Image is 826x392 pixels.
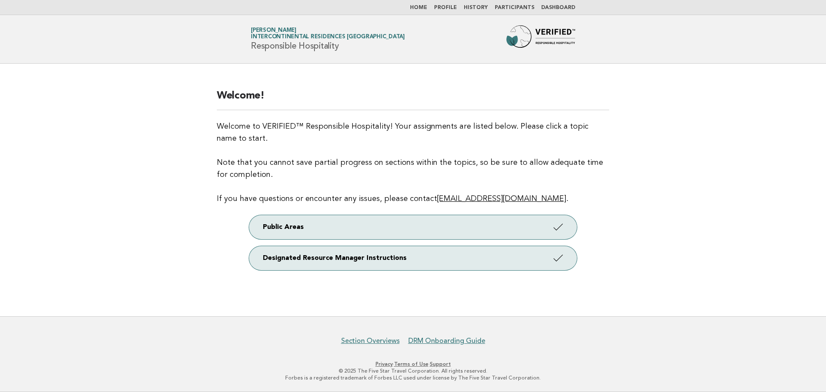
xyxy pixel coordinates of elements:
a: Designated Resource Manager Instructions [249,246,577,270]
h2: Welcome! [217,89,609,110]
p: Welcome to VERIFIED™ Responsible Hospitality! Your assignments are listed below. Please click a t... [217,120,609,205]
a: Support [430,361,451,367]
a: Section Overviews [341,336,400,345]
a: Dashboard [541,5,575,10]
a: Privacy [376,361,393,367]
span: InterContinental Residences [GEOGRAPHIC_DATA] [251,34,405,40]
a: DRM Onboarding Guide [408,336,485,345]
a: Terms of Use [394,361,428,367]
a: Home [410,5,427,10]
a: [PERSON_NAME]InterContinental Residences [GEOGRAPHIC_DATA] [251,28,405,40]
a: Participants [495,5,534,10]
p: © 2025 The Five Star Travel Corporation. All rights reserved. [150,367,676,374]
p: · · [150,361,676,367]
img: Forbes Travel Guide [506,25,575,53]
p: Forbes is a registered trademark of Forbes LLC used under license by The Five Star Travel Corpora... [150,374,676,381]
a: Profile [434,5,457,10]
a: [EMAIL_ADDRESS][DOMAIN_NAME] [437,195,566,203]
a: Public Areas [249,215,577,239]
h1: Responsible Hospitality [251,28,405,50]
a: History [464,5,488,10]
